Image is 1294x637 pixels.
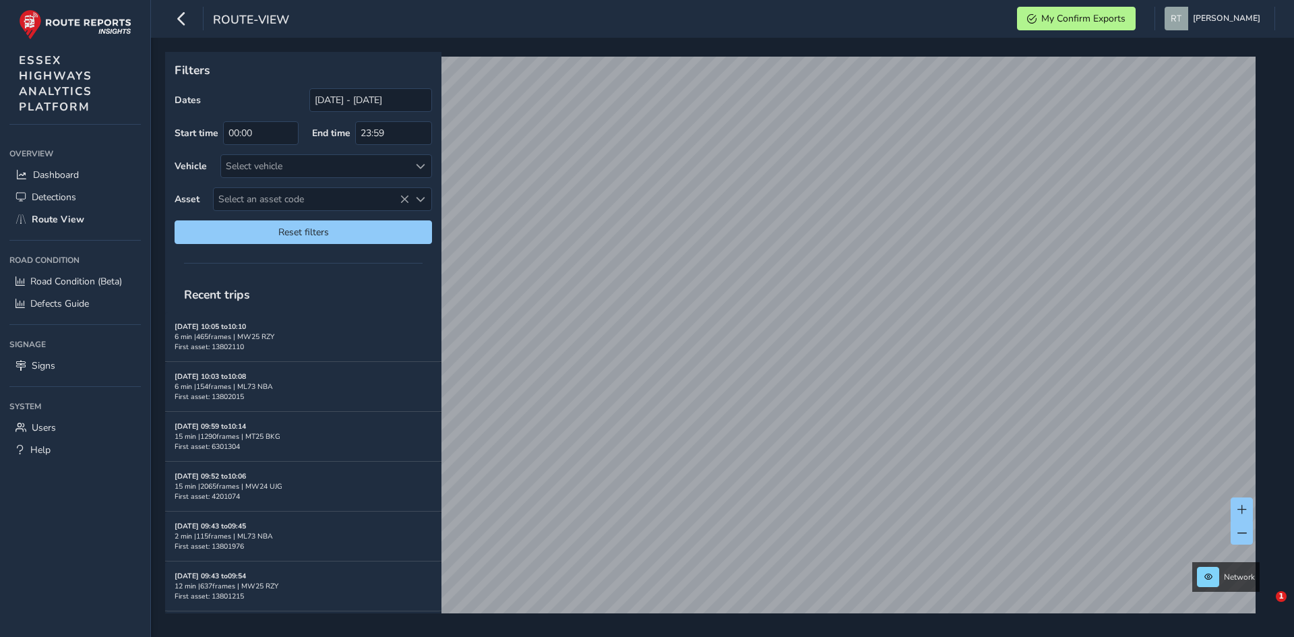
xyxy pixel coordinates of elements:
label: Start time [175,127,218,140]
strong: [DATE] 09:52 to 10:06 [175,471,246,481]
a: Detections [9,186,141,208]
span: First asset: 13801976 [175,541,244,551]
span: First asset: 13802015 [175,392,244,402]
span: Recent trips [175,277,259,312]
span: Route View [32,213,84,226]
span: Dashboard [33,169,79,181]
span: First asset: 4201074 [175,491,240,502]
span: [PERSON_NAME] [1193,7,1260,30]
div: System [9,396,141,417]
div: Signage [9,334,141,355]
div: 6 min | 465 frames | MW25 RZY [175,332,432,342]
a: Road Condition (Beta) [9,270,141,293]
strong: [DATE] 09:43 to 09:54 [175,571,246,581]
span: 1 [1276,591,1287,602]
div: 15 min | 1290 frames | MT25 BKG [175,431,432,442]
span: First asset: 13801215 [175,591,244,601]
a: Users [9,417,141,439]
label: Asset [175,193,199,206]
span: First asset: 13802110 [175,342,244,352]
span: First asset: 6301304 [175,442,240,452]
a: Route View [9,208,141,231]
span: Select an asset code [214,188,409,210]
button: [PERSON_NAME] [1165,7,1265,30]
span: route-view [213,11,289,30]
strong: [DATE] 10:03 to 10:08 [175,371,246,382]
a: Defects Guide [9,293,141,315]
a: Help [9,439,141,461]
canvas: Map [170,57,1256,629]
span: Users [32,421,56,434]
p: Filters [175,61,432,79]
a: Dashboard [9,164,141,186]
span: Reset filters [185,226,422,239]
span: Signs [32,359,55,372]
span: My Confirm Exports [1041,12,1126,25]
label: Vehicle [175,160,207,173]
div: Overview [9,144,141,164]
img: rr logo [19,9,131,40]
strong: [DATE] 09:59 to 10:14 [175,421,246,431]
div: 2 min | 115 frames | ML73 NBA [175,531,432,541]
img: diamond-layout [1165,7,1188,30]
iframe: Intercom live chat [1248,591,1281,624]
div: 15 min | 2065 frames | MW24 UJG [175,481,432,491]
span: Road Condition (Beta) [30,275,122,288]
span: Help [30,444,51,456]
div: 6 min | 154 frames | ML73 NBA [175,382,432,392]
div: Road Condition [9,250,141,270]
strong: [DATE] 10:05 to 10:10 [175,322,246,332]
span: Defects Guide [30,297,89,310]
div: 12 min | 637 frames | MW25 RZY [175,581,432,591]
label: Dates [175,94,201,107]
strong: [DATE] 09:43 to 09:45 [175,521,246,531]
div: Select an asset code [409,188,431,210]
label: End time [312,127,350,140]
a: Signs [9,355,141,377]
span: Network [1224,572,1255,582]
span: ESSEX HIGHWAYS ANALYTICS PLATFORM [19,53,92,115]
span: Detections [32,191,76,204]
button: My Confirm Exports [1017,7,1136,30]
button: Reset filters [175,220,432,244]
div: Select vehicle [221,155,409,177]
